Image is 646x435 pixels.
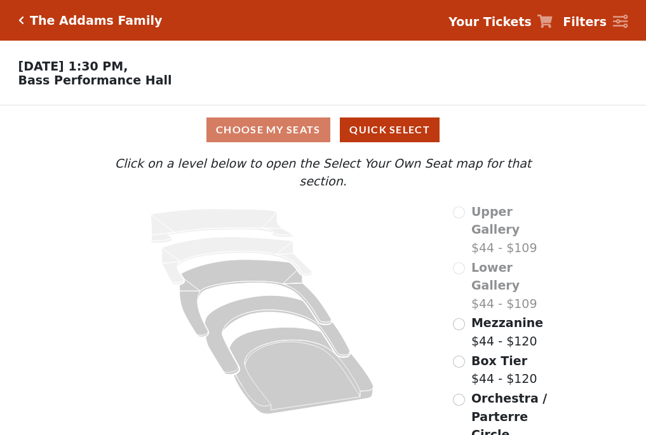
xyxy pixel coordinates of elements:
[471,260,520,293] span: Lower Gallery
[18,16,24,25] a: Click here to go back to filters
[230,327,374,414] path: Orchestra / Parterre Circle - Seats Available: 135
[448,15,532,29] strong: Your Tickets
[563,15,607,29] strong: Filters
[471,314,543,350] label: $44 - $120
[471,316,543,330] span: Mezzanine
[471,203,556,257] label: $44 - $109
[151,209,293,243] path: Upper Gallery - Seats Available: 0
[471,258,556,313] label: $44 - $109
[90,154,556,191] p: Click on a level below to open the Select Your Own Seat map for that section.
[448,13,553,31] a: Your Tickets
[471,352,537,388] label: $44 - $120
[30,13,162,28] h5: The Addams Family
[563,13,628,31] a: Filters
[340,117,440,142] button: Quick Select
[471,354,527,368] span: Box Tier
[471,204,520,237] span: Upper Gallery
[162,237,313,284] path: Lower Gallery - Seats Available: 0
